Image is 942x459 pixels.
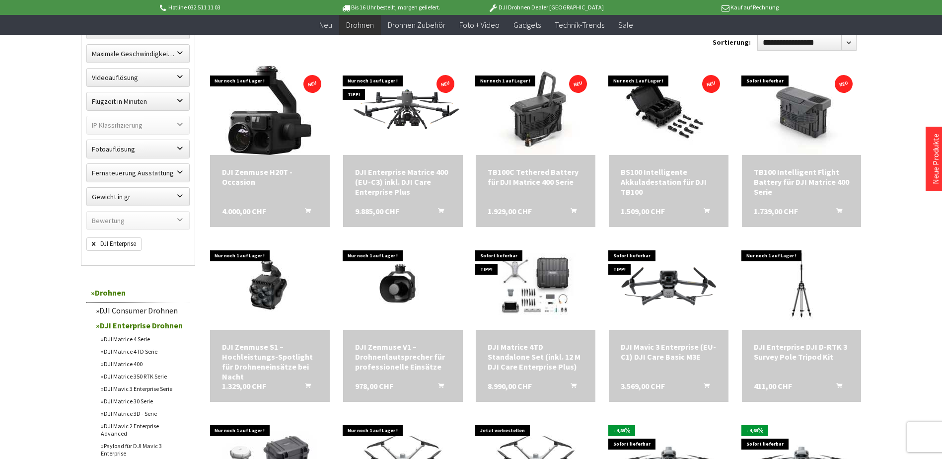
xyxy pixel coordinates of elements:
img: DJI Zenmuse V1 – Drohnenlautsprecher für professionelle Einsätze [343,240,462,330]
span: Drohnen Zubehör [388,20,445,30]
button: In den Warenkorb [293,206,317,219]
span: Technik-Trends [555,20,604,30]
a: DJI Mavic 3 Enterprise Serie [96,382,190,395]
a: Neue Produkte [931,134,941,184]
a: DJI Enterprise Matrice 400 (EU-C3) inkl. DJI Care Enterprise Plus 9.885,00 CHF In den Warenkorb [355,167,451,197]
span: Foto + Video [459,20,500,30]
img: TB100 Intelligent Flight Battery für DJI Matrice 400 Serie [742,66,861,155]
img: DJI Zenmuse S1 – Hochleistungs-Spotlight für Drohneneinsätze bei Nacht [210,240,329,330]
img: BS100 Intelligente Akkuladestation für DJI TB100 [609,66,727,155]
span: Gadgets [513,20,541,30]
a: DJI Matrice 350 RTK Serie [96,370,190,382]
label: Gewicht in gr [87,188,189,206]
a: DJI Matrice 3D - Serie [96,407,190,420]
span: 411,00 CHF [754,381,792,391]
a: DJI Matrice 4TD Serie [96,345,190,358]
a: DJI Matrice 4TD Standalone Set (inkl. 12 M DJI Care Enterprise Plus) 8.990,00 CHF In den Warenkorb [488,342,583,372]
div: TB100 Intelligent Flight Battery für DJI Matrice 400 Serie [754,167,850,197]
label: Sortierung: [713,34,751,50]
span: DJI Enterprise [86,237,142,251]
a: Drohnen [339,15,381,35]
span: 1.509,00 CHF [621,206,665,216]
a: DJI Matrice 30 Serie [96,395,190,407]
a: DJI Matrice 400 [96,358,190,370]
div: DJI Zenmuse H20T - Occasion [222,167,318,187]
label: Fernsteuerung Ausstattung [87,164,189,182]
button: In den Warenkorb [692,206,716,219]
a: DJI Zenmuse H20T - Occasion 4.000,00 CHF In den Warenkorb [222,167,318,187]
div: DJI Zenmuse V1 – Drohnenlautsprecher für professionelle Einsätze [355,342,451,372]
p: Bis 16 Uhr bestellt, morgen geliefert. [313,1,468,13]
div: DJI Enterprise DJI D-RTK 3 Survey Pole Tripod Kit [754,342,850,362]
a: Foto + Video [452,15,507,35]
label: IP Klassifizierung [87,116,189,134]
button: In den Warenkorb [426,206,450,219]
a: DJI Zenmuse V1 – Drohnenlautsprecher für professionelle Einsätze 978,00 CHF In den Warenkorb [355,342,451,372]
a: TB100C Tethered Battery für DJI Matrice 400 Serie 1.929,00 CHF In den Warenkorb [488,167,583,187]
button: In den Warenkorb [293,381,317,394]
span: 1.929,00 CHF [488,206,532,216]
p: Hotline 032 511 11 03 [158,1,313,13]
label: Maximale Geschwindigkeit in km/h [87,45,189,63]
span: Sale [618,20,633,30]
span: 1.329,00 CHF [222,381,266,391]
div: DJI Mavic 3 Enterprise (EU-C1) DJI Care Basic M3E [621,342,717,362]
button: In den Warenkorb [559,206,582,219]
p: DJI Drohnen Dealer [GEOGRAPHIC_DATA] [468,1,623,13]
button: In den Warenkorb [426,381,450,394]
div: TB100C Tethered Battery für DJI Matrice 400 Serie [488,167,583,187]
span: 978,00 CHF [355,381,393,391]
img: DJI Enterprise Matrice 400 (EU-C3) inkl. DJI Care Enterprise Plus [343,77,463,145]
button: In den Warenkorb [824,381,848,394]
button: In den Warenkorb [824,206,848,219]
img: DJI Matrice 4TD Standalone Set (inkl. 12 M DJI Care Enterprise Plus) [476,242,595,328]
label: Fotoauflösung [87,140,189,158]
a: Technik-Trends [548,15,611,35]
img: DJI Enterprise DJI D-RTK 3 Survey Pole Tripod Kit [742,240,861,330]
a: DJI Consumer Drohnen [91,303,190,318]
div: BS100 Intelligente Akkuladestation für DJI TB100 [621,167,717,197]
span: 3.569,00 CHF [621,381,665,391]
span: Neu [319,20,332,30]
a: Gadgets [507,15,548,35]
a: DJI Zenmuse S1 – Hochleistungs-Spotlight für Drohneneinsätze bei Nacht 1.329,00 CHF In den Warenkorb [222,342,318,382]
a: Neu [312,15,339,35]
div: DJI Zenmuse S1 – Hochleistungs-Spotlight für Drohneneinsätze bei Nacht [222,342,318,382]
button: In den Warenkorb [692,381,716,394]
span: 4.000,00 CHF [222,206,266,216]
a: TB100 Intelligent Flight Battery für DJI Matrice 400 Serie 1.739,00 CHF In den Warenkorb [754,167,850,197]
button: In den Warenkorb [559,381,582,394]
a: BS100 Intelligente Akkuladestation für DJI TB100 1.509,00 CHF In den Warenkorb [621,167,717,197]
a: Drohnen Zubehör [381,15,452,35]
a: DJI Mavic 3 Enterprise (EU-C1) DJI Care Basic M3E 3.569,00 CHF In den Warenkorb [621,342,717,362]
img: DJI Mavic 3 Enterprise (EU-C1) DJI Care Basic M3E [609,251,728,319]
a: DJI Enterprise DJI D-RTK 3 Survey Pole Tripod Kit 411,00 CHF In den Warenkorb [754,342,850,362]
img: DJI Zenmuse H20T - Occasion [225,66,314,155]
span: 1.739,00 CHF [754,206,798,216]
p: Kauf auf Rechnung [624,1,779,13]
label: Bewertung [87,212,189,229]
label: Flugzeit in Minuten [87,92,189,110]
span: 8.990,00 CHF [488,381,532,391]
a: DJI Enterprise Drohnen [91,318,190,333]
a: DJI Matrice 4 Serie [96,333,190,345]
div: DJI Matrice 4TD Standalone Set (inkl. 12 M DJI Care Enterprise Plus) [488,342,583,372]
a: Sale [611,15,640,35]
div: DJI Enterprise Matrice 400 (EU-C3) inkl. DJI Care Enterprise Plus [355,167,451,197]
img: TB100C Tethered Battery für DJI Matrice 400 Serie [477,66,595,155]
span: 9.885,00 CHF [355,206,399,216]
a: Drohnen [86,283,190,303]
span: Drohnen [346,20,374,30]
label: Videoauflösung [87,69,189,86]
a: DJI Mavic 2 Enterprise Advanced [96,420,190,440]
